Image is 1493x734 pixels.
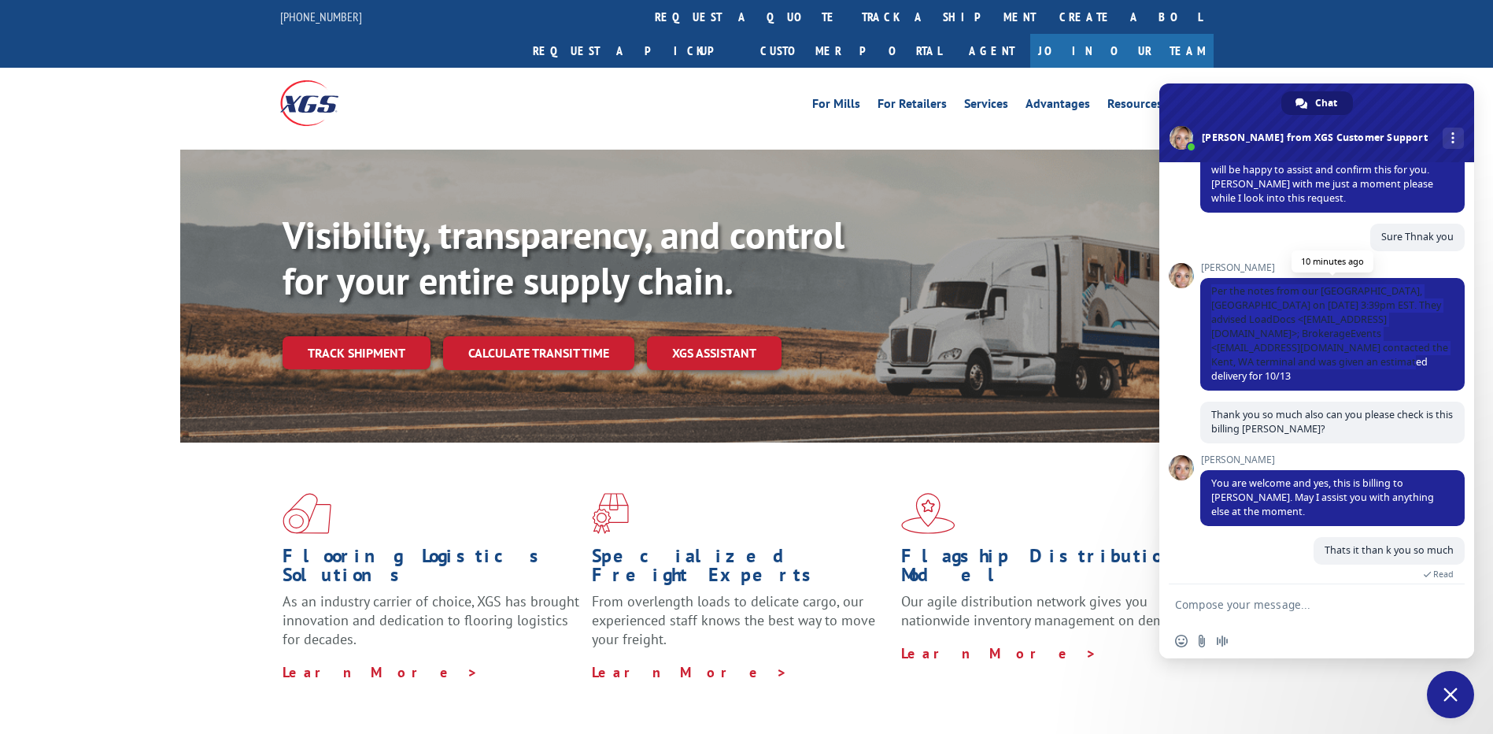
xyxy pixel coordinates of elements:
[1026,98,1090,115] a: Advantages
[1315,91,1337,115] span: Chat
[283,493,331,534] img: xgs-icon-total-supply-chain-intelligence-red
[1381,230,1454,243] span: Sure Thnak you
[283,210,844,305] b: Visibility, transparency, and control for your entire supply chain.
[901,547,1199,592] h1: Flagship Distribution Model
[592,493,629,534] img: xgs-icon-focused-on-flooring-red
[1433,569,1454,580] span: Read
[283,336,431,369] a: Track shipment
[953,34,1030,68] a: Agent
[1030,34,1214,68] a: Join Our Team
[878,98,947,115] a: For Retailers
[443,336,634,370] a: Calculate transit time
[1175,635,1188,647] span: Insert an emoji
[1325,543,1454,557] span: Thats it than k you so much
[1427,671,1474,718] div: Close chat
[1196,635,1208,647] span: Send a file
[647,336,782,370] a: XGS ASSISTANT
[1211,284,1448,383] span: Per the notes from our [GEOGRAPHIC_DATA], [GEOGRAPHIC_DATA] on [DATE] 3:39pm EST. They advised Lo...
[283,663,479,681] a: Learn More >
[280,9,362,24] a: [PHONE_NUMBER]
[1107,98,1162,115] a: Resources
[1175,598,1424,612] textarea: Compose your message...
[1200,454,1465,465] span: [PERSON_NAME]
[1211,476,1434,518] span: You are welcome and yes, this is billing to [PERSON_NAME]. May I assist you with anything else at...
[901,592,1191,629] span: Our agile distribution network gives you nationwide inventory management on demand.
[1281,91,1353,115] div: Chat
[901,644,1097,662] a: Learn More >
[592,547,889,592] h1: Specialized Freight Experts
[283,547,580,592] h1: Flooring Logistics Solutions
[1200,262,1465,273] span: [PERSON_NAME]
[592,663,788,681] a: Learn More >
[283,592,579,648] span: As an industry carrier of choice, XGS has brought innovation and dedication to flooring logistics...
[901,493,955,534] img: xgs-icon-flagship-distribution-model-red
[592,592,889,662] p: From overlength loads to delicate cargo, our experienced staff knows the best way to move your fr...
[748,34,953,68] a: Customer Portal
[1211,408,1453,436] span: Thank you so much also can you please check is this billing [PERSON_NAME]?
[964,98,1008,115] a: Services
[1443,128,1464,149] div: More channels
[1216,635,1229,647] span: Audio message
[521,34,748,68] a: Request a pickup
[1211,135,1446,205] span: Good Afternoon! Thank You for contacting Xpress Global Systems. My name is [PERSON_NAME] and I wi...
[812,98,860,115] a: For Mills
